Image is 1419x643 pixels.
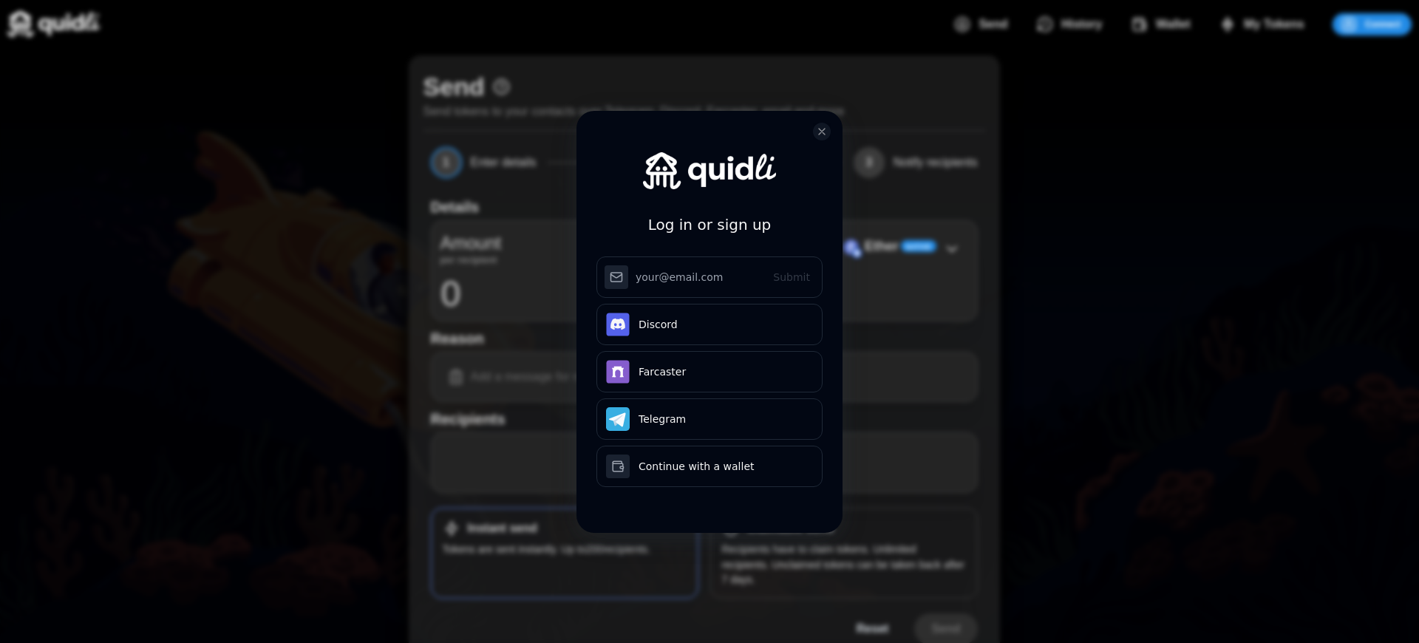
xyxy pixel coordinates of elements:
button: Farcaster [596,351,823,392]
span: Submit [773,271,810,283]
h3: Log in or sign up [648,213,772,237]
img: Quidli Dapp - Dev logo [643,152,776,189]
button: Continue with a wallet [596,446,823,487]
input: Submit [596,256,823,298]
button: close modal [813,123,831,140]
div: Continue with a wallet [639,457,813,475]
button: Submit [760,259,823,296]
button: Discord [596,304,823,345]
button: Telegram [596,398,823,440]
